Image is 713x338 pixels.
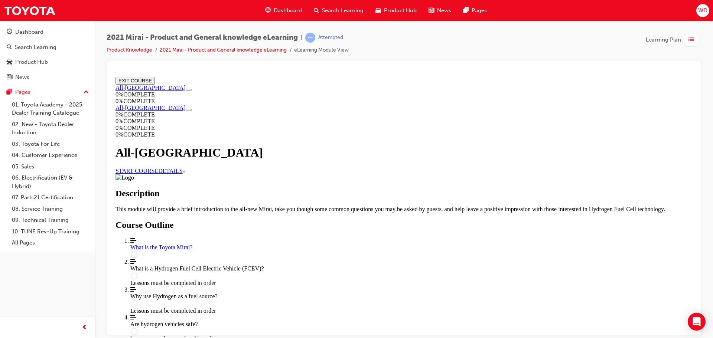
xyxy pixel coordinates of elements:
[18,185,580,212] span: The What is a Hydrogen Fuel Cell Electric Vehicle (FCEV)? lesson is currently unavailable: Lesson...
[9,203,92,215] a: 08. Service Training
[9,237,92,249] a: All Pages
[4,2,56,19] img: Trak
[437,6,451,15] span: News
[84,88,89,97] span: up-icon
[369,3,423,18] a: car-iconProduct Hub
[318,34,343,41] div: Attempted
[7,29,12,36] span: guage-icon
[259,3,308,18] a: guage-iconDashboard
[3,101,22,107] img: Logo
[3,115,580,125] h2: Description
[18,240,580,268] span: The Are hydrogen vehicles safe? lesson is currently unavailable: Lessons must be completed in order.
[9,192,92,203] a: 07. Parts21 Certification
[3,24,92,85] button: DashboardSearch LearningProduct HubNews
[18,213,580,240] span: The Why use Hydrogen as a fuel source? lesson is currently unavailable: Lessons must be completed...
[15,58,48,66] div: Product Hub
[9,172,92,192] a: 06. Electrification (EV & Hybrid)
[322,6,364,15] span: Search Learning
[3,44,107,51] div: 0 % COMPLETE
[107,47,152,53] a: Product Knowledge
[15,43,56,52] div: Search Learning
[15,28,43,36] div: Dashboard
[9,138,92,150] a: 03. Toyota For Life
[472,6,487,15] span: Pages
[3,85,92,99] button: Pages
[9,119,92,138] a: 02. New - Toyota Dealer Induction
[15,73,29,82] div: News
[3,132,580,139] p: This module will provide a brief introduction to the all-new Mirai, take you though some common q...
[698,6,707,15] span: WD
[384,6,417,15] span: Product Hub
[274,6,302,15] span: Dashboard
[3,72,580,86] h1: All-[GEOGRAPHIC_DATA]
[3,55,92,69] a: Product Hub
[305,33,315,43] span: learningRecordVerb_ATTEMPT-icon
[314,6,319,15] span: search-icon
[3,146,580,156] h2: Course Outline
[18,206,104,212] span: Lessons must be completed in order
[3,11,73,17] a: All-[GEOGRAPHIC_DATA]
[3,37,107,44] div: 0 % COMPLETE
[3,17,580,24] div: 0 % COMPLETE
[46,94,72,100] a: DETAILS
[18,164,580,185] a: What is the Toyota Mirai?
[7,59,12,66] span: car-icon
[696,4,709,17] button: WD
[7,89,12,96] span: pages-icon
[9,99,92,119] a: 01. Toyota Academy - 2025 Dealer Training Catalogue
[46,94,70,100] span: DETAILS
[9,214,92,226] a: 09. Technical Training
[457,3,493,18] a: pages-iconPages
[9,150,92,161] a: 04. Customer Experience
[423,3,457,18] a: news-iconNews
[3,40,92,54] a: Search Learning
[3,31,107,51] section: Course Information
[3,11,580,31] section: Course Information
[308,3,369,18] a: search-iconSearch Learning
[107,33,298,42] span: 2021 Mirai - Product and General knowledge eLearning
[160,47,287,53] a: 2021 Mirai - Product and General knowledge eLearning
[3,31,73,37] a: All-[GEOGRAPHIC_DATA]
[688,313,706,331] div: Open Intercom Messenger
[18,247,580,254] div: Are hydrogen vehicles safe?
[3,58,580,64] div: 0 % COMPLETE
[265,6,271,15] span: guage-icon
[301,33,302,42] span: |
[7,74,12,81] span: news-icon
[429,6,434,15] span: news-icon
[3,94,46,100] a: START COURSE
[3,25,92,39] a: Dashboard
[18,234,104,240] span: Lessons must be completed in order
[688,35,694,45] span: list-icon
[3,24,580,31] div: 0 % COMPLETE
[15,88,30,96] div: Pages
[375,6,381,15] span: car-icon
[18,262,104,268] span: Lessons must be completed in order
[82,323,87,332] span: prev-icon
[646,33,701,47] button: Learning Plan
[18,219,580,226] div: Why use Hydrogen as a fuel source?
[294,46,349,55] li: eLearning Module View
[7,44,12,51] span: search-icon
[646,36,681,44] span: Learning Plan
[18,191,580,198] div: What is a Hydrogen Fuel Cell Electric Vehicle (FCEV)?
[18,170,580,177] div: What is the Toyota Mirai?
[3,70,92,84] a: News
[463,6,469,15] span: pages-icon
[9,226,92,237] a: 10. TUNE Rev-Up Training
[3,51,580,58] div: 0 % COMPLETE
[3,3,42,11] button: EXIT COURSE
[9,161,92,173] a: 05. Sales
